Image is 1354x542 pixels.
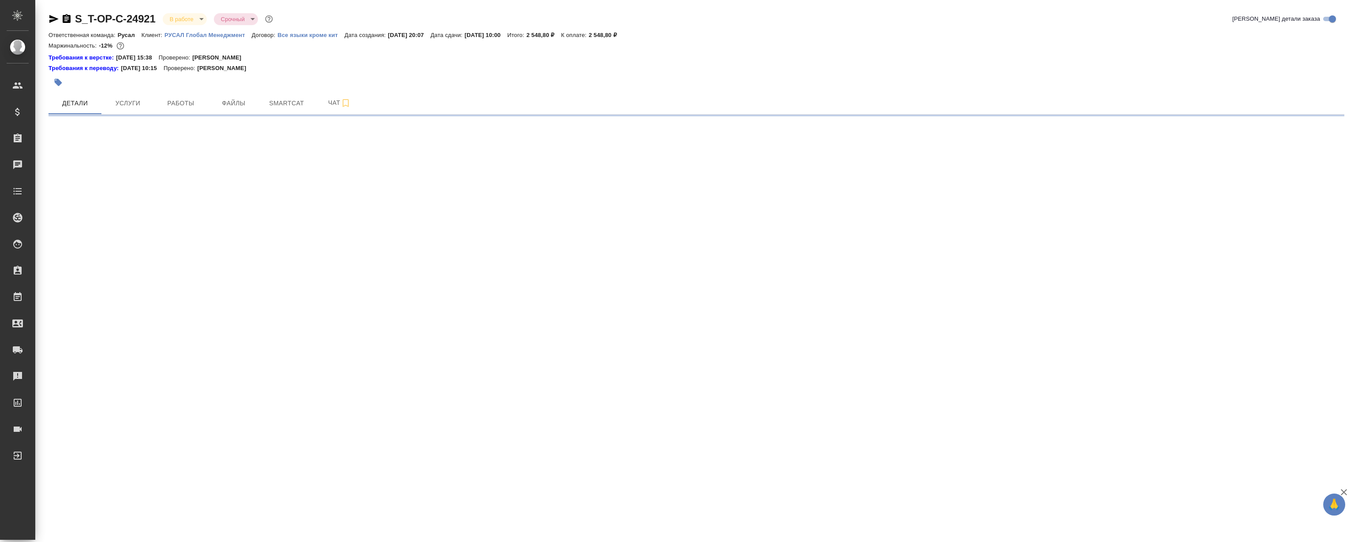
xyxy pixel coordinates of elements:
p: Дата сдачи: [430,32,464,38]
p: Ответственная команда: [48,32,118,38]
button: Скопировать ссылку [61,14,72,24]
button: В работе [167,15,196,23]
p: [DATE] 10:15 [121,64,164,73]
a: Требования к переводу: [48,64,121,73]
p: -12% [99,42,115,49]
p: 2 548,80 ₽ [589,32,623,38]
p: [PERSON_NAME] [197,64,253,73]
p: Клиент: [142,32,164,38]
button: 🙏 [1323,494,1345,516]
a: Все языки кроме кит [277,31,344,38]
span: 🙏 [1327,495,1342,514]
button: Доп статусы указывают на важность/срочность заказа [263,13,275,25]
p: Итого: [507,32,526,38]
p: [DATE] 20:07 [388,32,431,38]
svg: Подписаться [340,98,351,108]
p: [DATE] 10:00 [465,32,507,38]
p: Русал [118,32,142,38]
span: Чат [318,97,361,108]
div: В работе [214,13,258,25]
span: Услуги [107,98,149,109]
p: Проверено: [159,53,193,62]
p: 2 548,80 ₽ [526,32,561,38]
a: Требования к верстке: [48,53,116,62]
button: Срочный [218,15,247,23]
span: Работы [160,98,202,109]
p: РУСАЛ Глобал Менеджмент [164,32,252,38]
button: Добавить тэг [48,73,68,92]
span: Файлы [213,98,255,109]
a: S_T-OP-C-24921 [75,13,156,25]
p: Договор: [252,32,278,38]
div: Нажми, чтобы открыть папку с инструкцией [48,53,116,62]
p: Все языки кроме кит [277,32,344,38]
button: Скопировать ссылку для ЯМессенджера [48,14,59,24]
p: К оплате: [561,32,589,38]
span: Smartcat [265,98,308,109]
p: Маржинальность: [48,42,99,49]
p: [DATE] 15:38 [116,53,159,62]
span: Детали [54,98,96,109]
a: РУСАЛ Глобал Менеджмент [164,31,252,38]
p: Дата создания: [344,32,388,38]
div: В работе [163,13,207,25]
p: [PERSON_NAME] [192,53,248,62]
p: Проверено: [164,64,198,73]
span: [PERSON_NAME] детали заказа [1232,15,1320,23]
